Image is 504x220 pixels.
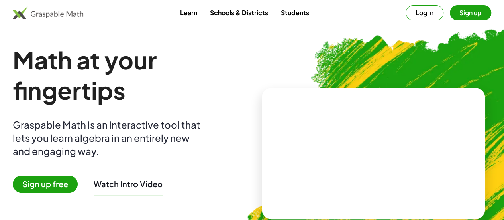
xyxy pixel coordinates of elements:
[274,5,315,20] a: Students
[173,5,203,20] a: Learn
[450,5,491,20] button: Sign up
[203,5,274,20] a: Schools & Districts
[314,123,433,183] video: What is this? This is dynamic math notation. Dynamic math notation plays a central role in how Gr...
[13,118,204,158] div: Graspable Math is an interactive tool that lets you learn algebra in an entirely new and engaging...
[406,5,443,20] button: Log in
[94,179,163,189] button: Watch Intro Video
[13,176,78,193] span: Sign up free
[13,45,249,105] h1: Math at your fingertips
